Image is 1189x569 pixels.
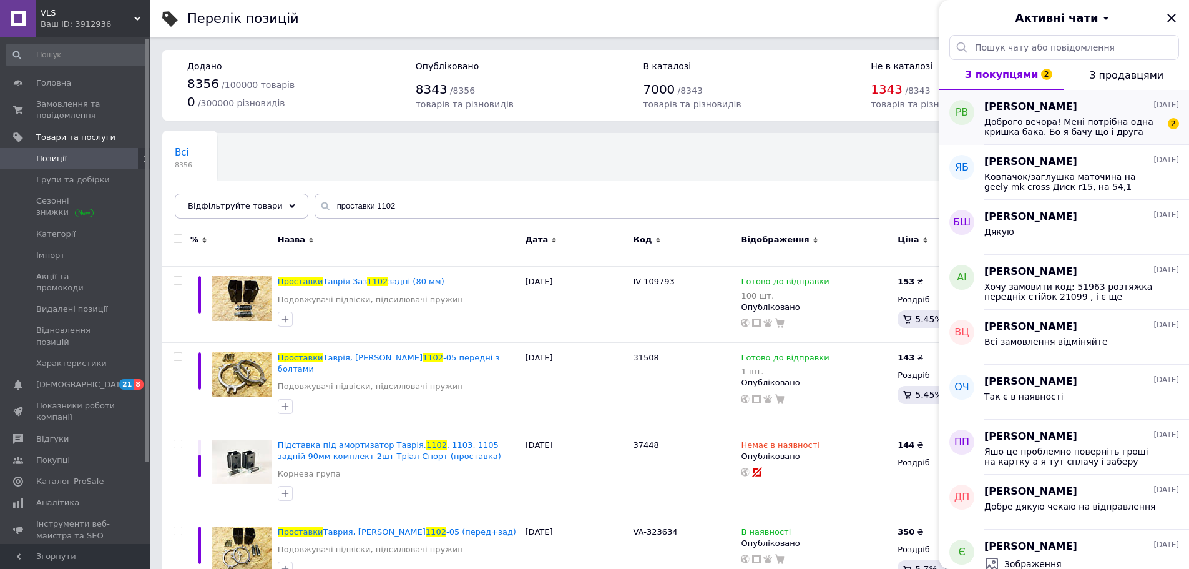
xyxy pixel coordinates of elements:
a: Підставка під амортизатор Таврія,1102, 1103, 1105 задній 90мм комплект 2шт Тріал-Спорт (проставка) [278,440,501,461]
div: ₴ [898,352,923,364]
span: Характеристики [36,358,107,369]
span: 1102 [423,353,443,362]
a: ПроставкиТаврия, [PERSON_NAME]1102-05 (перед+зад) [278,527,516,537]
div: Роздріб [898,544,1006,555]
span: [PERSON_NAME] [984,430,1077,444]
span: Покупці [36,455,70,466]
span: Дякую [984,227,1014,237]
span: [PERSON_NAME] [984,375,1077,389]
button: ВЦ[PERSON_NAME][DATE]Всі замовлення відміняйте [939,310,1189,365]
button: З продавцями [1064,60,1189,90]
div: Роздріб [898,457,1006,468]
a: ПроставкиТаврія, [PERSON_NAME]1102-05 передні з болтами [278,353,500,374]
span: 8343 [416,82,448,97]
span: Добре дякую чекаю на відправлення [984,502,1155,512]
span: Проставки [278,277,323,286]
span: В наявності [741,527,791,540]
span: Акції та промокоди [36,271,115,294]
span: Активні чати [1015,10,1098,26]
span: [DATE] [1153,375,1179,385]
a: ПроставкиТаврія Заз1102задні (80 мм) [278,277,444,286]
span: товарів та різновидів [416,99,514,109]
span: [PERSON_NAME] [984,265,1077,279]
span: Видалені позиції [36,304,108,315]
span: AI [957,270,967,285]
span: Додано [187,61,222,71]
img: Проставки Таврия, Славута Заз 1102-05 передние с болтами [212,352,272,397]
a: Подовжувачі підвіски, підсилювачі пружин [278,294,463,305]
span: Відгуки [36,433,69,445]
span: Головна [36,77,71,89]
span: Хочу замовити код: 51963 розтяжка передніх стійок 21099 , і є ще питання , щоб при відправці розі... [984,282,1162,302]
span: В каталозі [643,61,691,71]
span: 1102 [367,277,388,286]
span: Таврія, [PERSON_NAME] [323,353,423,362]
span: VLS [41,7,134,19]
div: 100 шт. [741,291,829,300]
span: Готово до відправки [741,277,829,290]
span: РВ [956,106,969,120]
span: 31508 [634,353,659,362]
img: Подставка под амортизатор Таврия, 1102, 1103, 1105 задний 90мм комплект 2шт Триал-Спорт (проставка) [212,440,272,484]
div: ₴ [898,276,923,287]
span: / 300000 різновидів [198,98,285,108]
span: Так є в наявності [984,392,1064,402]
span: [DATE] [1153,320,1179,330]
span: Інструменти веб-майстра та SEO [36,518,115,541]
span: [PERSON_NAME] [984,155,1077,169]
span: 21 [119,379,134,390]
span: Позиції [36,153,67,164]
input: Пошук по назві позиції, артикулу і пошуковим запитам [315,194,1164,219]
span: ОЧ [954,380,969,395]
span: Всі замовлення відміняйте [984,337,1108,347]
span: / 8343 [677,86,702,96]
span: Категорії [36,229,76,240]
span: Всі [175,147,189,158]
span: [PERSON_NAME] [984,320,1077,334]
span: Таврия, [PERSON_NAME] [323,527,426,537]
span: 1343 [871,82,903,97]
span: Каталог ProSale [36,476,104,487]
span: Відфільтруйте товари [188,201,283,210]
span: [PERSON_NAME] [984,210,1077,224]
button: ПП[PERSON_NAME][DATE]Яшо це проблемно поверніть гроші на картку а я тут сплачу і заберу товар [939,420,1189,475]
span: Відновлення позицій [36,325,115,347]
span: ПП [954,435,969,450]
span: Ціна [898,234,919,245]
span: , 1103, 1105 задній 90мм комплект 2шт Тріал-Спорт (проставка) [278,440,501,461]
span: Підставка під амортизатор Таврія, [278,440,426,450]
button: Закрити [1164,11,1179,26]
div: Перелік позицій [187,12,299,26]
span: [PERSON_NAME] [984,100,1077,114]
div: ₴ [898,440,923,451]
span: 37448 [634,440,659,450]
span: [DATE] [1153,265,1179,275]
span: З продавцями [1089,69,1163,81]
span: товарів та різновидів [871,99,969,109]
span: 7000 [643,82,675,97]
span: 8 [134,379,144,390]
span: Назва [278,234,305,245]
span: % [190,234,198,245]
button: ДП[PERSON_NAME][DATE]Добре дякую чекаю на відправлення [939,475,1189,530]
span: / 8356 [450,86,475,96]
span: Імпорт [36,250,65,261]
input: Пошук [6,44,147,66]
a: Подовжувачі підвіски, підсилювачі пружин [278,544,463,555]
span: [DATE] [1153,155,1179,166]
span: Опубліковано [416,61,479,71]
span: 5.45%, 7.79 ₴ [915,390,977,400]
span: Товари та послуги [36,132,115,143]
button: ЯБ[PERSON_NAME][DATE]Ковпачок/заглушка маточина на geely mk cross Диск r15, на 54,1 [939,145,1189,200]
div: [DATE] [522,267,630,343]
div: Опубліковано [741,377,891,388]
b: 144 [898,440,914,450]
div: Роздріб [898,370,1006,381]
span: Доброго вечора! Мені потрібна одна кришка бака. Бо я бачу що і друга можливо поїде та що не оплач... [984,117,1162,137]
b: 153 [898,277,914,286]
span: 5.45%, 8.34 ₴ [915,314,977,324]
span: задні (80 мм) [388,277,444,286]
a: Подовжувачі підвіски, підсилювачі пружин [278,381,463,392]
button: Активні чати [974,10,1154,26]
span: 2 [1041,69,1052,80]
